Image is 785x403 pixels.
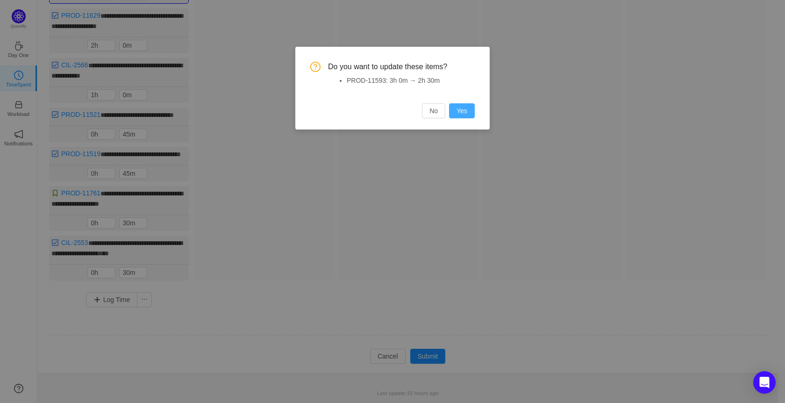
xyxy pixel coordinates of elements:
[753,371,776,394] div: Open Intercom Messenger
[310,62,321,72] i: icon: question-circle
[449,103,475,118] button: Yes
[347,76,475,86] li: PROD-11593: 3h 0m → 2h 30m
[328,62,475,72] span: Do you want to update these items?
[422,103,445,118] button: No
